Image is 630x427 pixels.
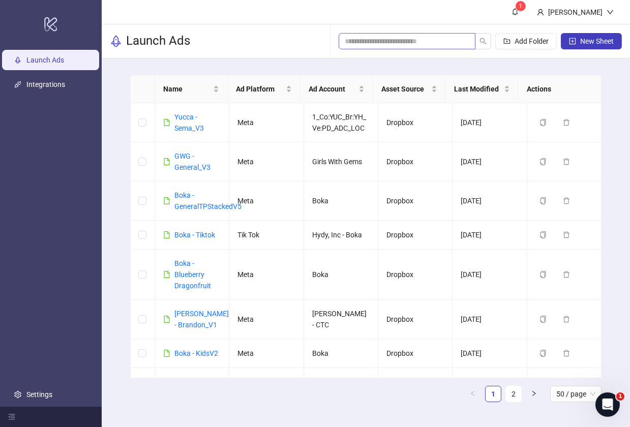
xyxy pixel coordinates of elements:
[378,300,453,339] td: Dropbox
[174,113,204,132] a: Yucca - Sema_V3
[539,158,547,165] span: copy
[126,33,190,49] h3: Launch Ads
[229,221,304,250] td: Tik Tok
[174,349,218,357] a: Boka - KidsV2
[304,142,378,181] td: Girls With Gems
[569,38,576,45] span: plus-square
[563,119,570,126] span: delete
[563,158,570,165] span: delete
[174,259,211,290] a: Boka - Blueberry Dragonfruit
[519,75,591,103] th: Actions
[544,7,607,18] div: [PERSON_NAME]
[304,103,378,142] td: 1_Co:YUC_Br:YH_Ve:PD_ADC_LOC
[304,221,378,250] td: Hydy, Inc - Boka
[454,83,502,95] span: Last Modified
[163,316,170,323] span: file
[229,142,304,181] td: Meta
[537,9,544,16] span: user
[506,386,521,402] a: 2
[301,75,373,103] th: Ad Account
[519,3,523,10] span: 1
[531,390,537,396] span: right
[479,38,487,45] span: search
[309,83,356,95] span: Ad Account
[229,300,304,339] td: Meta
[515,37,549,45] span: Add Folder
[526,386,542,402] li: Next Page
[503,38,511,45] span: folder-add
[580,37,614,45] span: New Sheet
[453,103,527,142] td: [DATE]
[8,413,15,420] span: menu-fold
[381,83,429,95] span: Asset Source
[110,35,122,47] span: rocket
[563,316,570,323] span: delete
[26,56,64,64] a: Launch Ads
[236,83,284,95] span: Ad Platform
[26,390,52,399] a: Settings
[607,9,614,16] span: down
[304,250,378,300] td: Boka
[378,250,453,300] td: Dropbox
[378,221,453,250] td: Dropbox
[229,181,304,221] td: Meta
[163,350,170,357] span: file
[539,316,547,323] span: copy
[378,339,453,368] td: Dropbox
[174,310,229,329] a: [PERSON_NAME] - Brandon_V1
[539,119,547,126] span: copy
[453,221,527,250] td: [DATE]
[563,350,570,357] span: delete
[304,300,378,339] td: [PERSON_NAME] - CTC
[470,390,476,396] span: left
[563,271,570,278] span: delete
[174,152,211,171] a: GWG - General_V3
[163,231,170,238] span: file
[373,75,446,103] th: Asset Source
[174,231,215,239] a: Boka - Tiktok
[595,392,620,417] iframe: Intercom live chat
[229,368,304,407] td: Meta
[26,80,65,88] a: Integrations
[378,181,453,221] td: Dropbox
[453,339,527,368] td: [DATE]
[155,75,228,103] th: Name
[616,392,624,401] span: 1
[304,339,378,368] td: Boka
[539,197,547,204] span: copy
[453,250,527,300] td: [DATE]
[304,181,378,221] td: Boka
[378,103,453,142] td: Dropbox
[453,142,527,181] td: [DATE]
[465,386,481,402] li: Previous Page
[561,33,622,49] button: New Sheet
[453,181,527,221] td: [DATE]
[229,103,304,142] td: Meta
[163,158,170,165] span: file
[163,197,170,204] span: file
[378,142,453,181] td: Dropbox
[163,271,170,278] span: file
[453,368,527,407] td: [DATE]
[229,250,304,300] td: Meta
[228,75,301,103] th: Ad Platform
[516,1,526,11] sup: 1
[563,231,570,238] span: delete
[563,197,570,204] span: delete
[539,271,547,278] span: copy
[539,350,547,357] span: copy
[485,386,501,402] li: 1
[174,191,242,210] a: Boka - GeneralTPStackedV5
[378,368,453,407] td: Dropbox
[163,83,211,95] span: Name
[526,386,542,402] button: right
[304,368,378,407] td: Girls With Gems
[446,75,519,103] th: Last Modified
[453,300,527,339] td: [DATE]
[229,339,304,368] td: Meta
[512,8,519,15] span: bell
[505,386,522,402] li: 2
[163,119,170,126] span: file
[556,386,595,402] span: 50 / page
[486,386,501,402] a: 1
